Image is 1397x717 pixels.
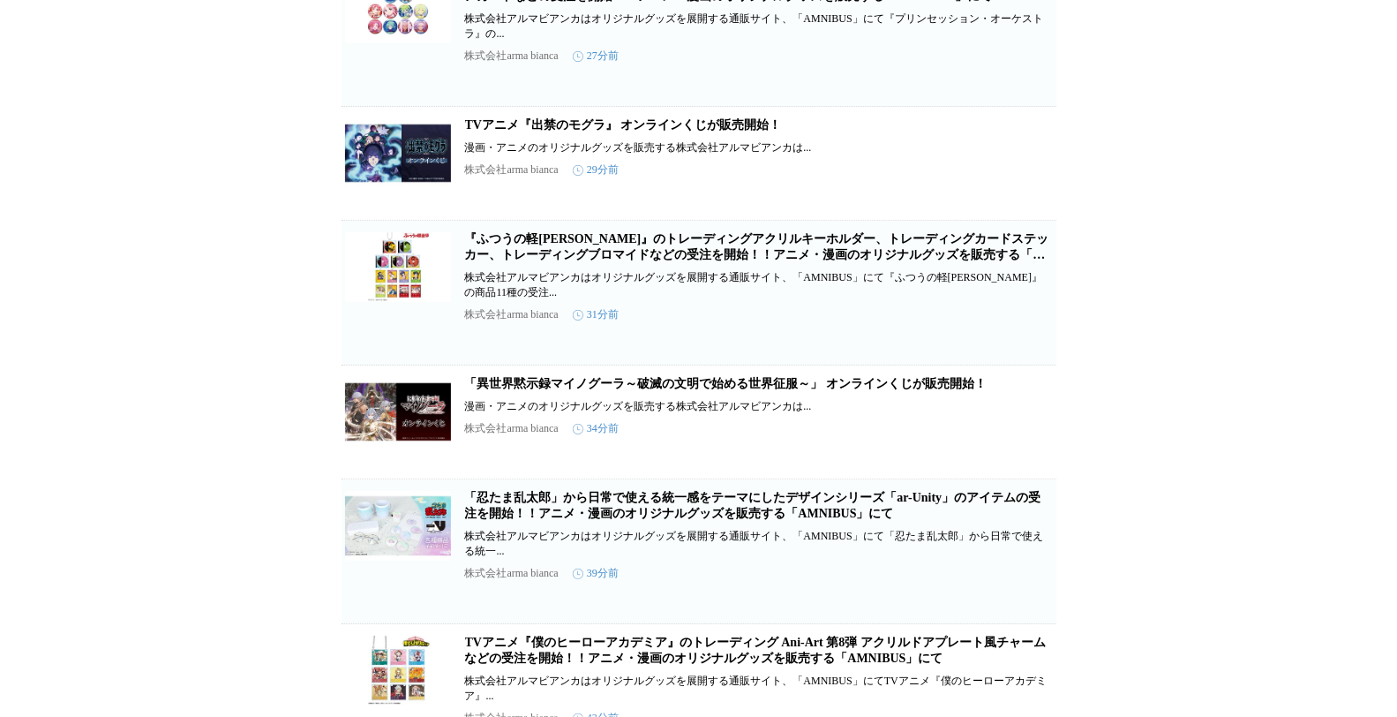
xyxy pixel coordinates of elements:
[465,49,559,64] p: 株式会社arma bianca
[465,674,1053,704] p: 株式会社アルマビアンカはオリジナルグッズを展開する通販サイト、「AMNIBUS」にてTVアニメ『僕のヒーローアカデミア』...
[345,635,451,706] img: TVアニメ『僕のヒーローアカデミア』のトレーディング Ani-Art 第8弾 アクリルドアプレート風チャームなどの受注を開始！！アニメ・漫画のオリジナルグッズを販売する「AMNIBUS」にて
[345,231,451,302] img: 『ふつうの軽音部』のトレーディングアクリルキーホルダー、トレーディングカードステッカー、トレーディングブロマイドなどの受注を開始！！アニメ・漫画のオリジナルグッズを販売する「AMNIBUS」にて
[465,307,559,322] p: 株式会社arma bianca
[573,49,619,64] time: 27分前
[465,636,1046,665] a: TVアニメ『僕のヒーローアカデミア』のトレーディング Ani-Art 第8弾 アクリルドアプレート風チャームなどの受注を開始！！アニメ・漫画のオリジナルグッズを販売する「AMNIBUS」にて
[465,118,782,132] a: TVアニメ『出禁のモグラ』 オンラインくじが販売開始！
[573,307,619,322] time: 31分前
[573,421,619,436] time: 34分前
[465,399,1053,414] p: 漫画・アニメのオリジナルグッズを販売する株式会社アルマビアンカは...
[573,162,619,177] time: 29分前
[465,11,1053,42] p: 株式会社アルマビアンカはオリジナルグッズを展開する通販サイト、「AMNIBUS」にて『プリンセッション・オーケストラ』の...
[465,270,1053,300] p: 株式会社アルマビアンカはオリジナルグッズを展開する通販サイト、「AMNIBUS」にて『ふつうの軽[PERSON_NAME]』の商品11種の受注...
[345,490,451,561] img: 「忍たま乱太郎」から日常で使える統一感をテーマにしたデザインシリーズ「ar-Unity」のアイテムの受注を開始！！アニメ・漫画のオリジナルグッズを販売する「AMNIBUS」にて
[465,491,1041,520] a: 「忍たま乱太郎」から日常で使える統一感をテーマにしたデザインシリーズ「ar-Unity」のアイテムの受注を開始！！アニメ・漫画のオリジナルグッズを販売する「AMNIBUS」にて
[345,117,451,188] img: TVアニメ『出禁のモグラ』 オンラインくじが販売開始！
[465,377,988,390] a: 「異世界黙示録マイノグーラ～破滅の文明で始める世界征服～」 オンラインくじが販売開始！
[465,421,559,436] p: 株式会社arma bianca
[345,376,451,447] img: 「異世界黙示録マイノグーラ～破滅の文明で始める世界征服～」 オンラインくじが販売開始！
[573,566,619,581] time: 39分前
[465,232,1049,277] a: 『ふつうの軽[PERSON_NAME]』のトレーディングアクリルキーホルダー、トレーディングカードステッカー、トレーディングブロマイドなどの受注を開始！！アニメ・漫画のオリジナルグッズを販売する...
[465,162,559,177] p: 株式会社arma bianca
[465,140,1053,155] p: 漫画・アニメのオリジナルグッズを販売する株式会社アルマビアンカは...
[465,529,1053,559] p: 株式会社アルマビアンカはオリジナルグッズを展開する通販サイト、「AMNIBUS」にて「忍たま乱太郎」から日常で使える統一...
[465,566,559,581] p: 株式会社arma bianca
